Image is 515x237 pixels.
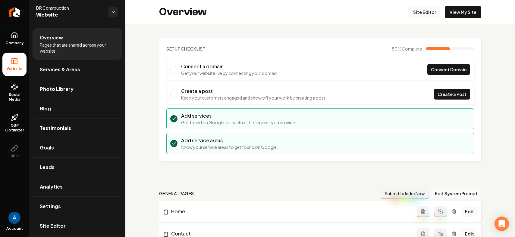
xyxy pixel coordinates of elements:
[40,85,74,93] span: Photo Library
[2,109,27,137] a: GBP Optimizer
[159,190,194,196] h2: general pages
[2,123,27,133] span: GBP Optimizer
[8,154,21,159] span: SEO
[2,92,27,102] span: Social Media
[427,64,470,75] a: Connect Domain
[33,138,122,157] a: Goals
[181,70,278,76] p: Get your website live by connecting your domain.
[9,7,20,17] img: Rebolt Logo
[33,197,122,216] a: Settings
[33,177,122,196] a: Analytics
[408,6,441,18] a: Site Editor
[402,46,422,51] span: Complete
[40,164,55,171] span: Leads
[181,137,278,144] h3: Add service areas
[40,105,51,112] span: Blog
[33,60,122,79] a: Services & Areas
[181,95,327,101] p: Keep your customers engaged and show off your work by creating a post.
[166,46,206,52] h2: Checklist
[181,112,296,119] h3: Add services
[2,78,27,107] a: Social Media
[392,46,422,52] span: 50 %
[36,5,104,11] span: DR Construction
[181,144,278,150] p: Show your service areas to get found on Google.
[166,46,181,51] span: Setup
[33,216,122,235] a: Site Editor
[2,27,27,50] a: Company
[33,118,122,138] a: Testimonials
[159,6,207,18] h2: Overview
[40,222,66,229] span: Site Editor
[163,208,417,215] a: Home
[40,42,115,54] span: Pages that are shared across your website.
[40,66,80,73] span: Services & Areas
[461,206,478,217] a: Edit
[40,34,63,41] span: Overview
[40,125,71,132] span: Testimonials
[445,6,481,18] a: View My Site
[36,11,104,19] span: Website
[181,88,327,95] h3: Create a post
[4,66,25,71] span: Website
[6,226,23,231] span: Account
[33,79,122,99] a: Photo Library
[40,203,61,210] span: Settings
[381,188,429,199] button: Submit to IndexNow
[495,217,509,231] div: Open Intercom Messenger
[8,212,20,224] img: Andrew Magana
[434,89,470,100] a: Create a Post
[40,144,54,151] span: Goals
[438,91,466,97] span: Create a Post
[181,119,296,125] p: Get found on Google for each of the services you provide.
[417,206,429,217] button: Add admin page prompt
[431,188,481,199] button: Edit System Prompt
[8,212,20,224] button: Open user button
[431,66,466,73] span: Connect Domain
[181,63,278,70] h3: Connect a domain
[3,41,26,45] span: Company
[2,140,27,163] button: SEO
[33,158,122,177] a: Leads
[33,99,122,118] a: Blog
[40,183,63,190] span: Analytics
